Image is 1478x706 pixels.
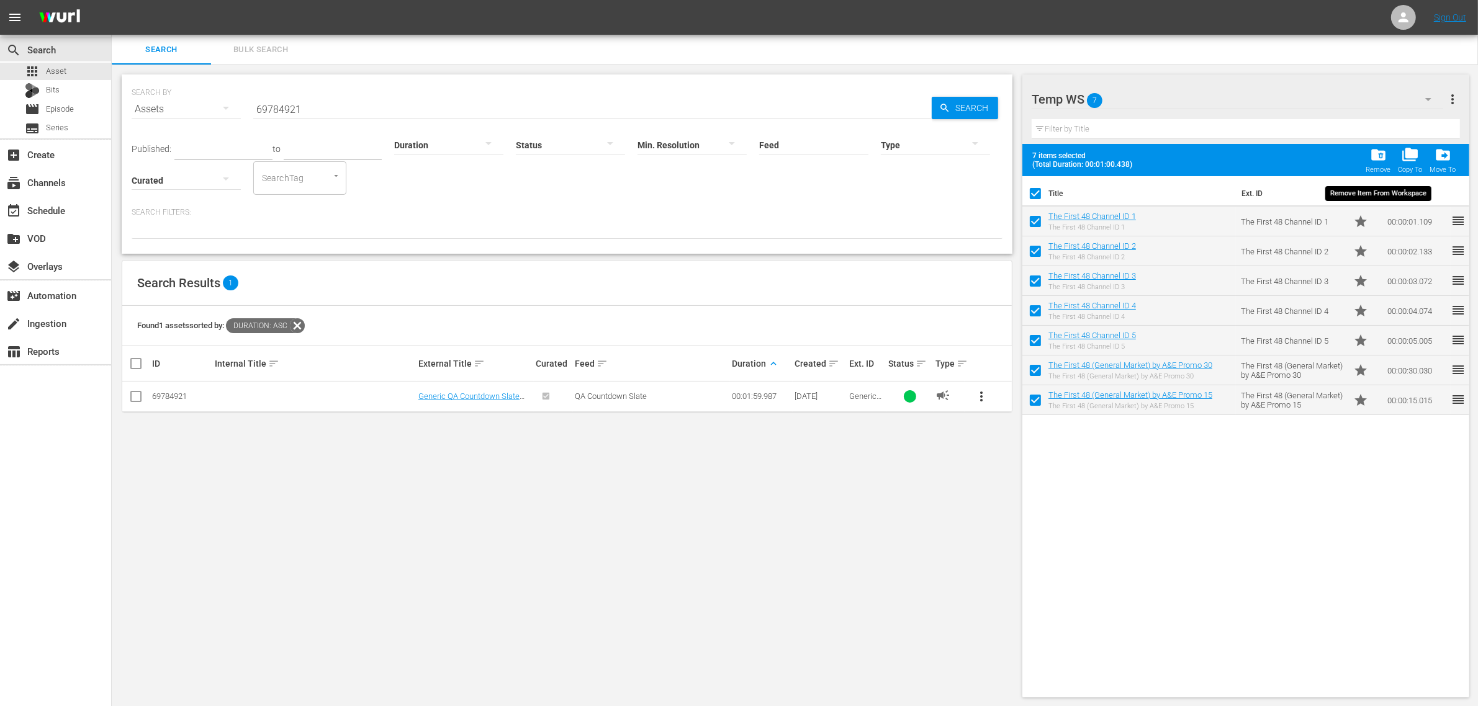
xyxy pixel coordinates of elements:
[6,176,21,190] span: Channels
[1451,273,1466,288] span: reorder
[1353,393,1368,408] span: Promo
[1346,176,1380,211] th: Type
[1048,360,1212,370] a: The First 48 (General Market) by A&E Promo 30
[1048,313,1136,321] div: The First 48 Channel ID 4
[1445,84,1460,114] button: more_vert
[1236,385,1348,415] td: The First 48 (General Market) by A&E Promo 15
[795,356,845,371] div: Created
[223,275,238,290] span: 1
[215,356,415,371] div: Internal Title
[1236,207,1348,236] td: The First 48 Channel ID 1
[957,358,968,369] span: sort
[768,358,779,369] span: keyboard_arrow_up
[6,231,21,246] span: VOD
[1236,355,1348,385] td: The First 48 (General Market) by A&E Promo 30
[575,391,647,401] span: QA Countdown Slate
[1353,363,1368,378] span: Promo
[1048,223,1136,231] div: The First 48 Channel ID 1
[1048,372,1212,380] div: The First 48 (General Market) by A&E Promo 30
[1353,333,1368,348] span: Promo
[1434,12,1466,22] a: Sign Out
[219,43,303,57] span: Bulk Search
[1032,160,1138,169] span: (Total Duration: 00:01:00.438)
[137,275,220,290] span: Search Results
[1445,92,1460,107] span: more_vert
[932,97,998,119] button: Search
[1370,146,1387,163] span: folder_delete
[1236,266,1348,296] td: The First 48 Channel ID 3
[1398,166,1422,174] div: Copy To
[888,356,932,371] div: Status
[575,356,728,371] div: Feed
[6,148,21,163] span: Create
[536,359,571,369] div: Curated
[1402,146,1418,163] span: folder_copy
[1353,244,1368,259] span: Promo
[1382,355,1451,385] td: 00:00:30.030
[967,382,996,411] button: more_vert
[474,358,485,369] span: sort
[597,358,608,369] span: sort
[1362,143,1394,177] button: Remove
[6,288,21,303] span: Automation
[1382,207,1451,236] td: 00:00:01.109
[1426,143,1459,177] button: Move To
[1430,166,1456,174] div: Move To
[1048,271,1136,280] a: The First 48 Channel ID 3
[795,391,845,401] div: [DATE]
[1451,303,1466,318] span: reorder
[273,144,281,154] span: to
[1032,82,1443,117] div: Temp WS
[828,358,839,369] span: sort
[1048,241,1136,251] a: The First 48 Channel ID 2
[1236,326,1348,355] td: The First 48 Channel ID 5
[1048,283,1136,291] div: The First 48 Channel ID 3
[6,203,21,218] span: Schedule
[1235,176,1346,211] th: Ext. ID
[1382,385,1451,415] td: 00:00:15.015
[974,389,989,404] span: more_vert
[1451,213,1466,228] span: reorder
[1236,236,1348,266] td: The First 48 Channel ID 2
[132,207,1003,218] p: Search Filters:
[1048,253,1136,261] div: The First 48 Channel ID 2
[119,43,204,57] span: Search
[732,356,791,371] div: Duration
[46,103,74,115] span: Episode
[935,356,963,371] div: Type
[46,84,60,96] span: Bits
[1426,143,1459,177] span: Move Item To Workspace
[1394,143,1426,177] span: Copy Item To Workspace
[916,358,927,369] span: sort
[849,391,885,438] span: Generic QA Countdown Slate 120
[1353,303,1368,318] span: star
[46,65,66,78] span: Asset
[1353,214,1368,229] span: star
[1048,176,1234,211] th: Title
[1382,326,1451,355] td: 00:00:05.005
[132,144,171,154] span: Published:
[732,391,791,401] div: 00:01:59.987
[1451,362,1466,377] span: reorder
[25,121,40,136] span: Series
[137,321,305,330] span: Found 1 assets sorted by:
[1048,390,1212,400] a: The First 48 (General Market) by A&E Promo 15
[1382,266,1451,296] td: 00:00:03.072
[6,344,21,359] span: Reports
[1380,176,1454,211] th: Duration
[1048,402,1212,410] div: The First 48 (General Market) by A&E Promo 15
[1048,342,1136,351] div: The First 48 Channel ID 5
[30,3,89,32] img: ans4CAIJ8jUAAAAAAAAAAAAAAAAAAAAAAAAgQb4GAAAAAAAAAAAAAAAAAAAAAAAAJMjXAAAAAAAAAAAAAAAAAAAAAAAAgAT5G...
[6,43,21,58] span: Search
[950,97,998,119] span: Search
[418,391,525,410] a: Generic QA Countdown Slate 120
[152,359,211,369] div: ID
[6,316,21,331] span: Ingestion
[330,170,342,182] button: Open
[46,122,68,134] span: Series
[152,391,211,401] div: 69784921
[1382,236,1451,266] td: 00:00:02.133
[418,356,532,371] div: External Title
[226,318,290,333] span: Duration: asc
[1435,146,1451,163] span: drive_file_move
